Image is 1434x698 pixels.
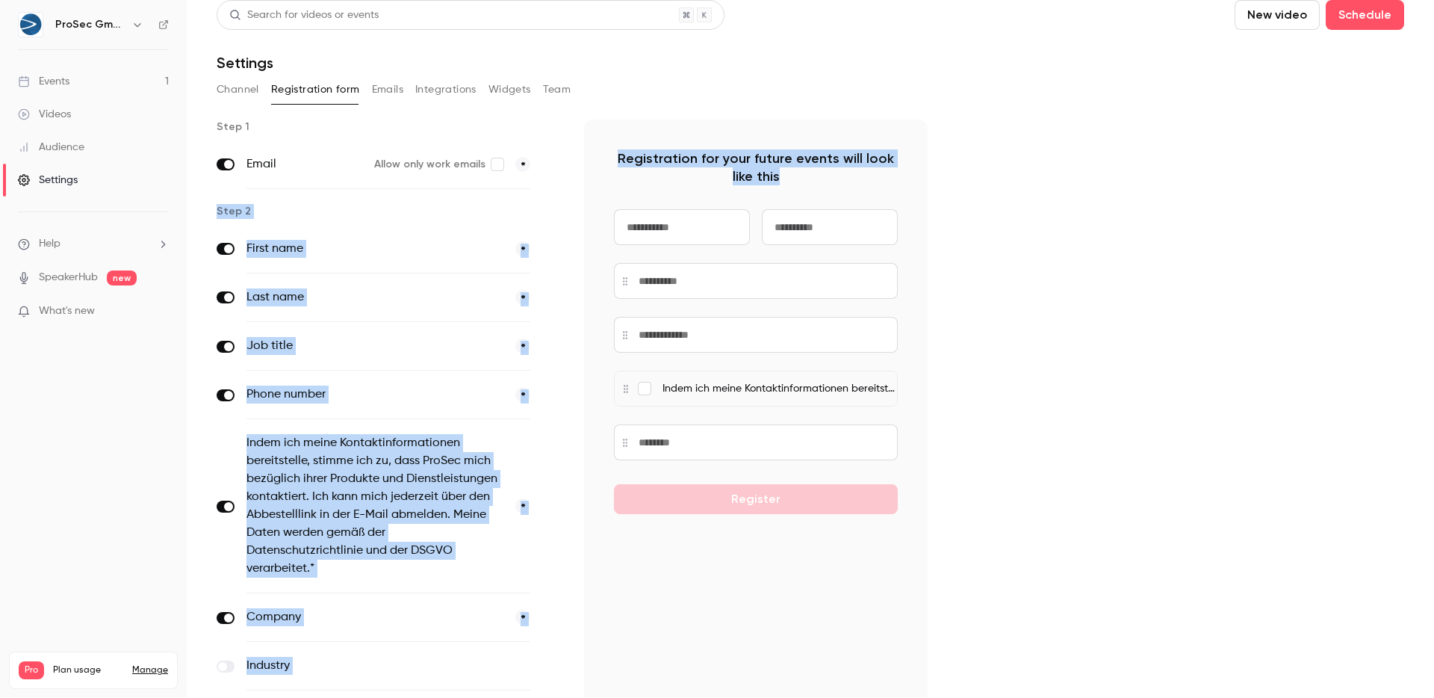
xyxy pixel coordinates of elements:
[217,78,259,102] button: Channel
[372,78,403,102] button: Emails
[18,74,69,89] div: Events
[246,386,503,404] label: Phone number
[132,664,168,676] a: Manage
[246,608,503,626] label: Company
[415,78,477,102] button: Integrations
[229,7,379,23] div: Search for videos or events
[53,664,123,676] span: Plan usage
[19,13,43,37] img: ProSec GmbH
[246,155,362,173] label: Email
[374,157,503,172] label: Allow only work emails
[488,78,531,102] button: Widgets
[18,140,84,155] div: Audience
[246,288,503,306] label: Last name
[246,434,503,578] label: Indem ich meine Kontaktinformationen bereitstelle, stimme ich zu, dass ProSec mich bezüglich ihre...
[18,107,71,122] div: Videos
[662,381,897,397] p: Indem ich meine Kontaktinformationen bereitstelle, stimme ich zu, dass ProSec mich bezüglich ihre...
[217,54,273,72] h1: Settings
[246,657,468,675] label: Industry
[217,204,560,219] p: Step 2
[19,661,44,679] span: Pro
[18,173,78,188] div: Settings
[18,236,169,252] li: help-dropdown-opener
[614,149,898,185] p: Registration for your future events will look like this
[107,271,137,285] span: new
[39,303,95,319] span: What's new
[246,240,503,258] label: First name
[55,17,125,32] h6: ProSec GmbH
[543,78,571,102] button: Team
[246,337,503,355] label: Job title
[39,236,60,252] span: Help
[217,120,560,135] p: Step 1
[271,78,360,102] button: Registration form
[39,270,98,285] a: SpeakerHub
